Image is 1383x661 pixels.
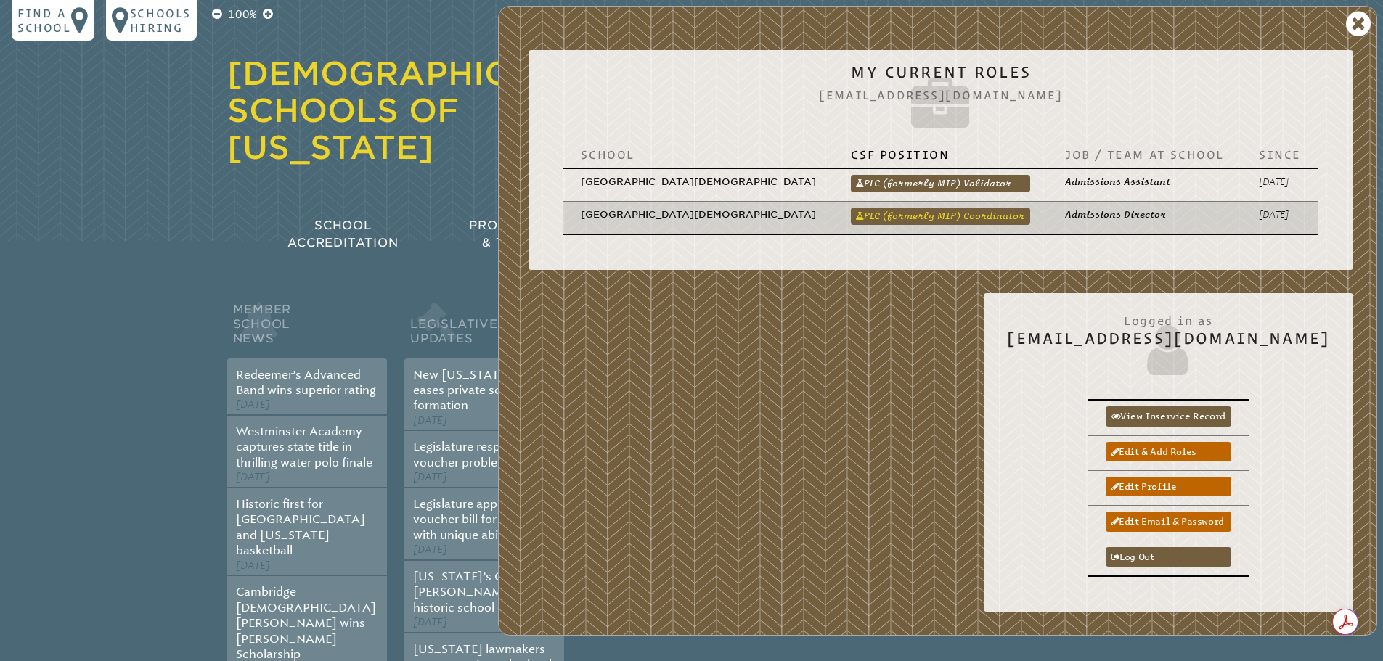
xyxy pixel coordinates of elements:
a: Westminster Academy captures state title in thrilling water polo finale [236,424,372,469]
a: [DEMOGRAPHIC_DATA] Schools of [US_STATE] [227,54,639,166]
span: [DATE] [413,616,447,628]
p: [GEOGRAPHIC_DATA][DEMOGRAPHIC_DATA] [581,208,816,221]
a: Redeemer’s Advanced Band wins superior rating [236,368,376,397]
a: PLC (formerly MIP) Coordinator [851,208,1030,225]
span: [DATE] [236,471,270,483]
a: Legislature responds to voucher problems [413,440,542,469]
p: Job / Team at School [1065,147,1224,162]
p: 100% [225,6,260,23]
p: [GEOGRAPHIC_DATA][DEMOGRAPHIC_DATA] [581,175,816,189]
h2: Member School News [227,299,387,358]
h2: Legislative Updates [404,299,564,358]
span: [DATE] [236,559,270,572]
a: [US_STATE]’s Governor [PERSON_NAME] signs historic school choice bill [413,570,553,615]
a: Edit profile [1106,477,1231,496]
p: Admissions Director [1065,208,1224,221]
span: [DATE] [236,398,270,411]
span: [DATE] [413,471,447,483]
p: CSF Position [851,147,1030,162]
p: School [581,147,816,162]
p: Admissions Assistant [1065,175,1224,189]
a: Historic first for [GEOGRAPHIC_DATA] and [US_STATE] basketball [236,497,365,557]
a: Legislature approves voucher bill for students with unique abilities [413,497,548,542]
a: Edit & add roles [1106,442,1231,461]
a: New [US_STATE] law eases private school formation [413,368,533,413]
span: School Accreditation [287,218,398,250]
a: Log out [1106,547,1231,567]
span: Professional Development & Teacher Certification [469,218,681,250]
p: [DATE] [1259,175,1301,189]
span: Logged in as [1007,306,1330,329]
h2: [EMAIL_ADDRESS][DOMAIN_NAME] [1007,306,1330,379]
a: PLC (formerly MIP) Validator [851,175,1030,192]
p: Schools Hiring [130,6,191,35]
p: [DATE] [1259,208,1301,221]
a: Edit email & password [1106,512,1231,531]
p: Since [1259,147,1301,162]
a: View inservice record [1106,406,1231,426]
p: Find a school [17,6,71,35]
span: [DATE] [413,543,447,556]
a: Cambridge [DEMOGRAPHIC_DATA][PERSON_NAME] wins [PERSON_NAME] Scholarship [236,585,376,661]
h2: My Current Roles [552,63,1330,136]
span: [DATE] [413,414,447,427]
